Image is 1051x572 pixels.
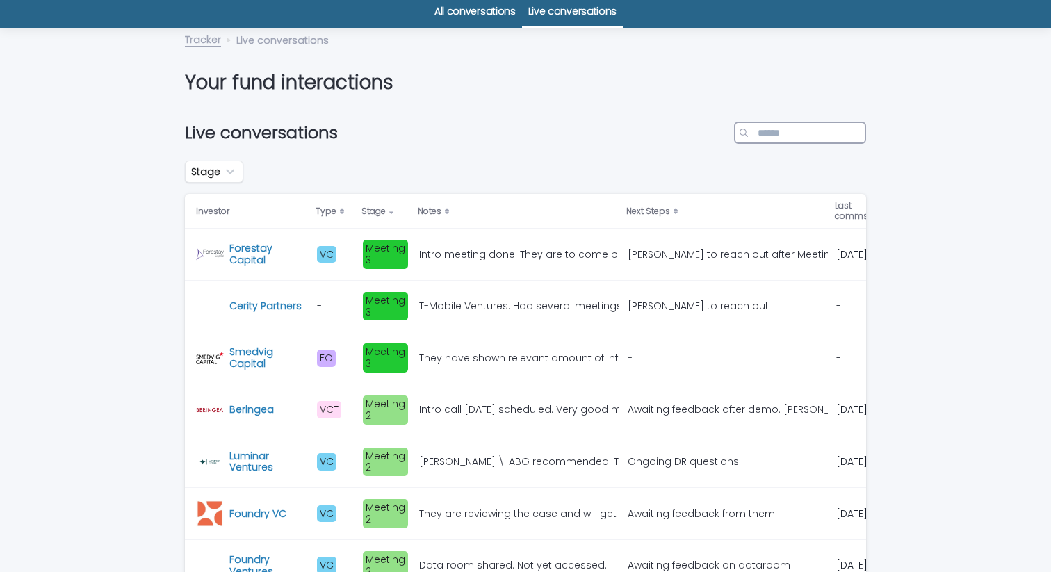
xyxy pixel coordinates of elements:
[185,384,898,436] tr: Beringea VCTMeeting 2Intro call [DATE] scheduled. Very good meeting. Ticket size 6-10m. Intereste...
[185,332,898,384] tr: Smedvig Capital FOMeeting 3They have shown relevant amount of interest. Agreed to share full Data...
[628,508,775,520] div: Awaiting feedback from them
[628,352,633,364] div: -
[229,300,302,312] a: Cerity Partners
[419,300,617,312] div: T-Mobile Ventures. Had several meetings. Have been unresponsive since last one. Need to reach out...
[317,300,352,312] p: -
[418,204,441,219] p: Notes
[836,249,876,261] p: [DATE]
[185,436,898,488] tr: Luminar Ventures VCMeeting 2[PERSON_NAME] \: ABG recommended. They do seed but they are teaming u...
[836,508,876,520] p: [DATE]
[419,249,617,261] div: Intro meeting done. They are to come back with interest for next step. Gotten back with interest ...
[363,448,408,477] div: Meeting 2
[236,31,329,47] p: Live conversations
[363,343,408,373] div: Meeting 3
[317,505,336,523] div: VC
[363,395,408,425] div: Meeting 2
[229,404,274,416] a: Beringea
[836,456,876,468] p: [DATE]
[419,456,617,468] div: [PERSON_NAME] \: ABG recommended. They do seed but they are teaming up with Foundry Ventures for ...
[361,204,386,219] p: Stage
[628,404,825,416] div: Awaiting feedback after demo. [PERSON_NAME] to reach out.
[835,198,868,224] p: Last comms
[185,488,898,540] tr: Foundry VC VCMeeting 2They are reviewing the case and will get back to us soon. Have gotten back ...
[628,559,790,571] div: Awaiting feedback on dataroom
[317,401,341,418] div: VCT
[626,204,670,219] p: Next Steps
[419,352,617,364] div: They have shown relevant amount of interest. Agreed to share full Data Room [DATE][DATE].
[317,246,336,263] div: VC
[229,508,286,520] a: Foundry VC
[363,499,408,528] div: Meeting 2
[419,404,617,416] div: Intro call [DATE] scheduled. Very good meeting. Ticket size 6-10m. Interested to have access to d...
[419,559,607,571] div: Data room shared. Not yet accessed.
[185,280,898,332] tr: Cerity Partners -Meeting 3T-Mobile Ventures. Had several meetings. Have been unresponsive since l...
[836,300,876,312] p: -
[229,450,306,474] a: Luminar Ventures
[836,352,876,364] p: -
[419,508,617,520] div: They are reviewing the case and will get back to us soon. Have gotten back with confirmed interes...
[628,249,825,261] div: [PERSON_NAME] to reach out after Meeting 3 (happened on [DATE])
[628,300,769,312] div: [PERSON_NAME] to reach out
[734,122,866,144] input: Search
[628,456,739,468] div: Ongoing DR questions
[317,350,336,367] div: FO
[836,559,876,571] p: [DATE]
[317,453,336,471] div: VC
[363,292,408,321] div: Meeting 3
[185,71,866,95] h1: Your fund interactions
[185,31,221,47] a: Tracker
[185,123,728,143] h1: Live conversations
[185,229,898,281] tr: Forestay Capital VCMeeting 3Intro meeting done. They are to come back with interest for next step...
[363,240,408,269] div: Meeting 3
[316,204,336,219] p: Type
[229,243,306,266] a: Forestay Capital
[836,404,876,416] p: [DATE]
[229,346,306,370] a: Smedvig Capital
[196,204,229,219] p: Investor
[185,161,243,183] button: Stage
